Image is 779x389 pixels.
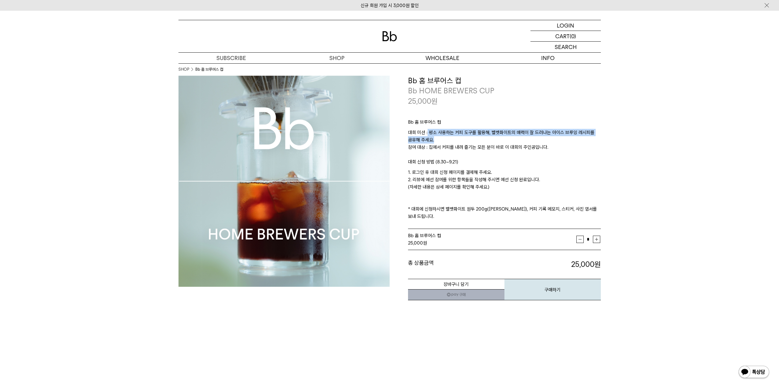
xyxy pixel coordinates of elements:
a: SHOP [178,66,189,73]
button: 구매하기 [504,279,601,300]
h3: Bb 홈 브루어스 컵 [408,76,601,86]
strong: 25,000 [408,240,423,246]
p: LOGIN [557,20,574,31]
p: (0) [570,31,576,41]
strong: 25,000 [571,260,601,269]
p: Bb HOME BREWERS CUP [408,86,601,96]
p: CART [555,31,570,41]
span: 원 [431,97,438,106]
p: Bb 홈 브루어스 컵 [408,118,601,129]
a: 신규 회원 가입 시 3,000원 할인 [361,3,419,8]
a: 새창 [408,289,504,300]
button: 감소 [576,236,584,243]
div: 원 [408,239,576,247]
img: Bb 홈 브루어스 컵 [178,76,390,287]
a: SHOP [284,53,390,63]
p: 1. 로그인 후 대회 신청 페이지를 결제해 주세요. 2. 리뷰에 예선 참여를 위한 항목들을 작성해 주시면 예선 신청 완료입니다. (자세한 내용은 상세 페이지를 확인해 주세요.... [408,169,601,220]
p: INFO [495,53,601,63]
a: CART (0) [530,31,601,42]
img: 로고 [382,31,397,41]
p: 25,000 [408,96,438,107]
span: Bb 홈 브루어스 컵 [408,233,441,238]
a: LOGIN [530,20,601,31]
p: 대회 신청 방법 (8.30~9.21) [408,158,601,169]
dt: 총 상품금액 [408,259,504,270]
a: SUBSCRIBE [178,53,284,63]
button: 증가 [593,236,600,243]
b: 원 [594,260,601,269]
p: SEARCH [555,42,577,52]
button: 장바구니 담기 [408,279,504,290]
img: 카카오톡 채널 1:1 채팅 버튼 [738,365,770,380]
p: WHOLESALE [390,53,495,63]
p: 대회 미션 : 평소 사용하는 커피 도구를 활용해, 벨벳화이트의 매력이 잘 드러나는 아이스 브루잉 레시피를 공유해 주세요. 참여 대상 : 집에서 커피를 내려 즐기는 모든 분이 ... [408,129,601,158]
li: Bb 홈 브루어스 컵 [195,66,223,73]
